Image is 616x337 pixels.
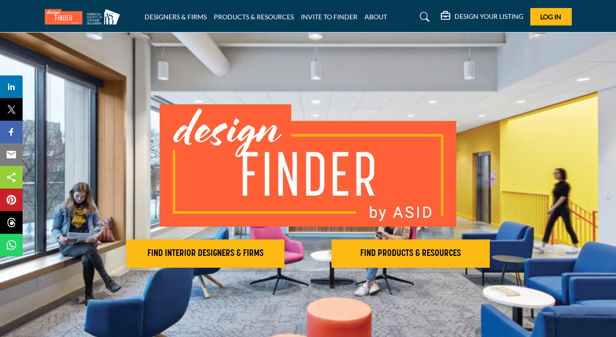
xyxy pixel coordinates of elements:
[332,239,490,268] button: FIND PRODUCTS & RESOURCES
[334,248,487,259] h2: FIND PRODUCTS & RESOURCES
[145,13,207,21] a: DESIGNERS & FIRMS
[411,9,436,25] a: Search
[454,12,523,21] h5: DESIGN YOUR LISTING
[441,11,523,23] div: DESIGN YOUR LISTING
[45,9,125,25] img: Site Logo
[530,8,572,25] button: Log In
[129,248,282,259] h2: FIND INTERIOR DESIGNERS & FIRMS
[126,239,284,268] button: FIND INTERIOR DESIGNERS & FIRMS
[301,13,357,21] a: INVITE TO FINDER
[540,13,561,21] span: Log In
[160,104,456,227] img: image
[214,13,294,21] a: PRODUCTS & RESOURCES
[365,13,387,21] a: ABOUT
